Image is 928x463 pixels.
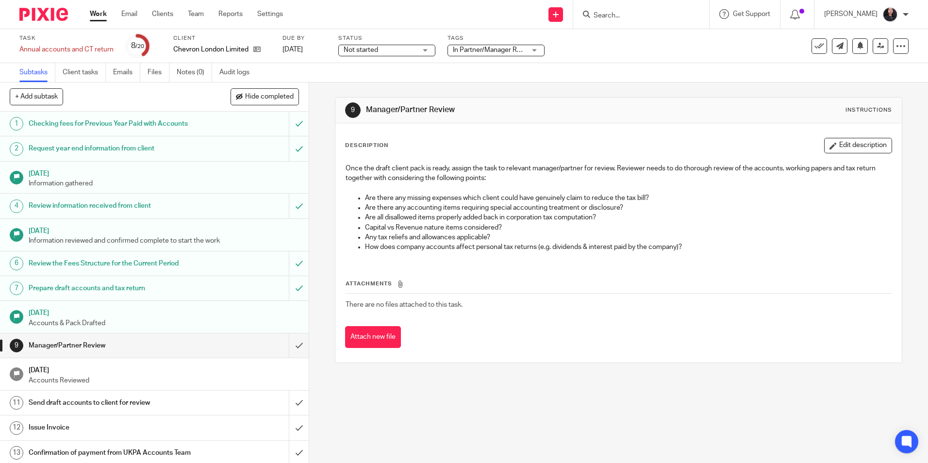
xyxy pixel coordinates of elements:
[19,45,114,54] div: Annual accounts and CT return
[282,34,326,42] label: Due by
[346,281,392,286] span: Attachments
[10,339,23,352] div: 9
[173,45,249,54] p: Chevron London Limited
[29,256,196,271] h1: Review the Fees Structure for the Current Period
[245,93,294,101] span: Hide completed
[19,63,55,82] a: Subtasks
[90,9,107,19] a: Work
[345,326,401,348] button: Attach new file
[29,166,299,179] h1: [DATE]
[365,193,891,203] p: Are there any missing expenses which client could have genuinely claim to reduce the tax bill?
[10,396,23,410] div: 11
[10,281,23,295] div: 7
[593,12,680,20] input: Search
[10,199,23,213] div: 4
[29,198,196,213] h1: Review information received from client
[29,281,196,296] h1: Prepare draft accounts and tax return
[29,141,196,156] h1: Request year end information from client
[447,34,545,42] label: Tags
[338,34,435,42] label: Status
[345,102,361,118] div: 9
[231,88,299,105] button: Hide completed
[177,63,212,82] a: Notes (0)
[29,116,196,131] h1: Checking fees for Previous Year Paid with Accounts
[173,34,270,42] label: Client
[282,46,303,53] span: [DATE]
[824,9,878,19] p: [PERSON_NAME]
[29,446,196,460] h1: Confirmation of payment from UKPA Accounts Team
[29,236,299,246] p: Information reviewed and confirmed complete to start the work
[29,376,299,385] p: Accounts Reviewed
[10,117,23,131] div: 1
[10,88,63,105] button: + Add subtask
[10,421,23,435] div: 12
[344,47,378,53] span: Not started
[10,257,23,270] div: 6
[346,301,463,308] span: There are no files attached to this task.
[345,142,388,149] p: Description
[131,40,144,51] div: 8
[29,363,299,375] h1: [DATE]
[29,306,299,318] h1: [DATE]
[29,396,196,410] h1: Send draft accounts to client for review
[453,47,534,53] span: In Partner/Manager Review
[365,223,891,232] p: Capital vs Revenue nature items considered?
[257,9,283,19] a: Settings
[121,9,137,19] a: Email
[346,164,891,183] p: Once the draft client pack is ready, assign the task to relevant manager/partner for review. Revi...
[365,213,891,222] p: Are all disallowed items properly added back in corporation tax computation?
[19,8,68,21] img: Pixie
[845,106,892,114] div: Instructions
[29,179,299,188] p: Information gathered
[29,318,299,328] p: Accounts & Pack Drafted
[63,63,106,82] a: Client tasks
[148,63,169,82] a: Files
[365,242,891,252] p: How does company accounts affect personal tax returns (e.g. dividends & interest paid by the comp...
[10,142,23,156] div: 2
[882,7,898,22] img: MicrosoftTeams-image.jfif
[218,9,243,19] a: Reports
[19,34,114,42] label: Task
[10,446,23,460] div: 13
[29,338,196,353] h1: Manager/Partner Review
[365,203,891,213] p: Are there any accounting items requiring special accounting treatment or disclosure?
[29,224,299,236] h1: [DATE]
[733,11,770,17] span: Get Support
[824,138,892,153] button: Edit description
[152,9,173,19] a: Clients
[219,63,257,82] a: Audit logs
[113,63,140,82] a: Emails
[29,420,196,435] h1: Issue Invoice
[135,44,144,49] small: /20
[366,105,639,115] h1: Manager/Partner Review
[188,9,204,19] a: Team
[365,232,891,242] p: Any tax reliefs and allowances applicable?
